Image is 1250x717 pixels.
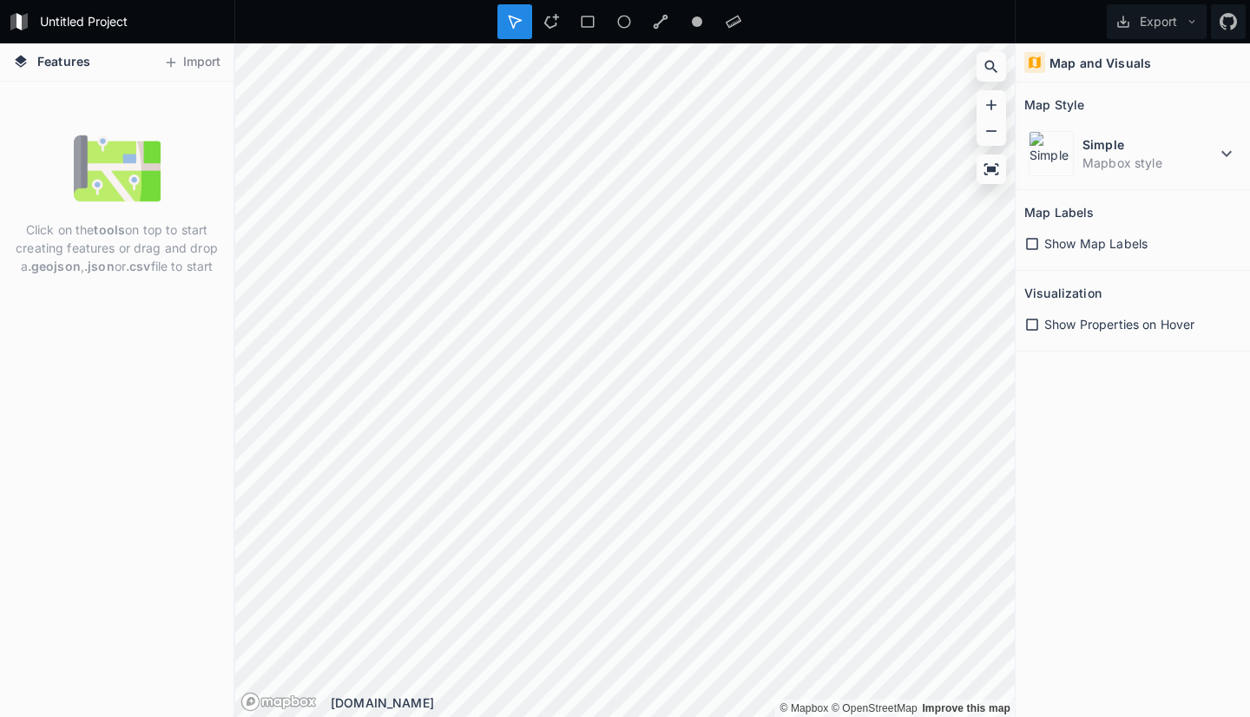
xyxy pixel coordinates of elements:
h2: Map Style [1024,91,1084,118]
strong: .csv [126,259,151,273]
img: empty [74,125,161,212]
strong: tools [94,222,125,237]
strong: .geojson [28,259,81,273]
span: Features [37,52,90,70]
dt: Simple [1082,135,1216,154]
p: Click on the on top to start creating features or drag and drop a , or file to start [13,220,220,275]
h2: Map Labels [1024,199,1094,226]
button: Export [1107,4,1207,39]
a: Mapbox [780,702,828,714]
button: Import [155,49,229,76]
a: Map feedback [922,702,1010,714]
a: OpenStreetMap [832,702,918,714]
dd: Mapbox style [1082,154,1216,172]
div: [DOMAIN_NAME] [331,694,1015,712]
span: Show Properties on Hover [1044,315,1194,333]
h4: Map and Visuals [1049,54,1151,72]
h2: Visualization [1024,280,1102,306]
a: Mapbox logo [240,692,317,712]
img: Simple [1029,131,1074,176]
span: Show Map Labels [1044,234,1148,253]
strong: .json [84,259,115,273]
